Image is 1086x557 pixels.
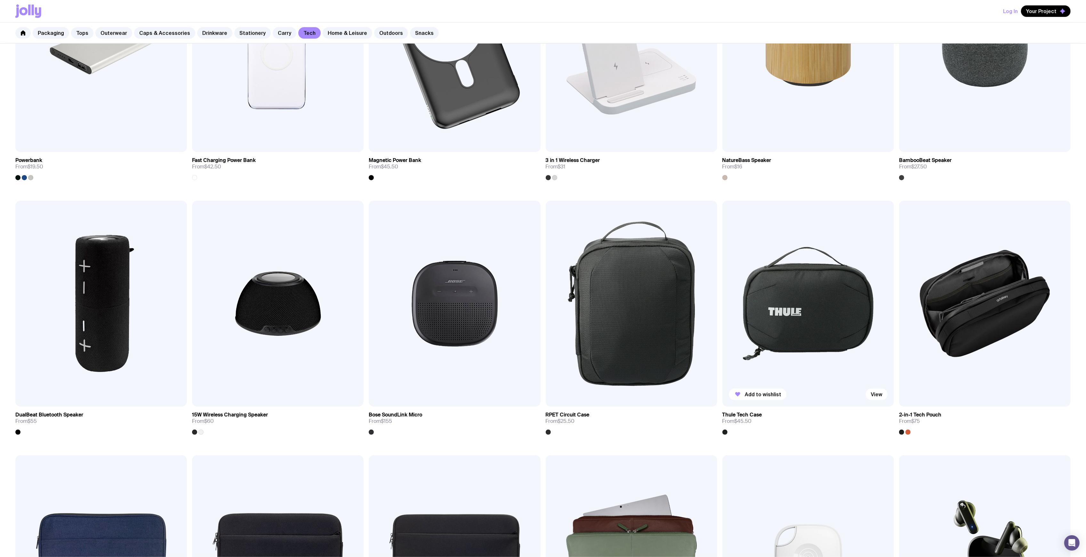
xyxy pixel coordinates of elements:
[381,163,398,170] span: $45.50
[15,157,42,164] h3: Powerbank
[899,418,920,424] span: From
[204,418,214,424] span: $60
[192,418,214,424] span: From
[15,418,37,424] span: From
[95,27,132,39] a: Outerwear
[722,164,743,170] span: From
[134,27,195,39] a: Caps & Accessories
[28,418,37,424] span: $55
[1026,8,1057,14] span: Your Project
[374,27,408,39] a: Outdoors
[722,412,762,418] h3: Thule Tech Case
[735,163,743,170] span: $16
[323,27,372,39] a: Home & Leisure
[410,27,439,39] a: Snacks
[899,157,952,164] h3: BambooBeat Speaker
[546,412,590,418] h3: RPET Circuit Case
[33,27,69,39] a: Packaging
[911,418,920,424] span: $75
[745,391,781,398] span: Add to wishlist
[899,164,927,170] span: From
[71,27,93,39] a: Tops
[722,407,894,435] a: Thule Tech CaseFrom$45.50
[722,157,771,164] h3: NatureBass Speaker
[866,389,888,400] a: View
[369,157,421,164] h3: Magnetic Power Bank
[15,407,187,435] a: DualBeat Bluetooth SpeakerFrom$55
[546,157,600,164] h3: 3 in 1 Wireless Charger
[15,412,83,418] h3: DualBeat Bluetooth Speaker
[28,163,43,170] span: $19.50
[192,157,256,164] h3: Fast Charging Power Bank
[192,407,364,435] a: 15W Wireless Charging SpeakerFrom$60
[15,152,187,180] a: PowerbankFrom$19.50
[192,152,364,180] a: Fast Charging Power BankFrom$42.50
[369,152,540,180] a: Magnetic Power BankFrom$45.50
[558,418,575,424] span: $25.50
[722,418,752,424] span: From
[1021,5,1071,17] button: Your Project
[298,27,321,39] a: Tech
[369,407,540,435] a: Bose SoundLink MicroFrom$155
[546,152,717,180] a: 3 in 1 Wireless ChargerFrom$31
[369,412,422,418] h3: Bose SoundLink Micro
[546,164,566,170] span: From
[558,163,566,170] span: $31
[729,389,786,400] button: Add to wishlist
[192,164,221,170] span: From
[369,418,392,424] span: From
[197,27,232,39] a: Drinkware
[369,164,398,170] span: From
[899,407,1071,435] a: 2-in-1 Tech PouchFrom$75
[546,407,717,435] a: RPET Circuit CaseFrom$25.50
[899,152,1071,180] a: BambooBeat SpeakerFrom$27.50
[1003,5,1018,17] button: Log In
[15,164,43,170] span: From
[381,418,392,424] span: $155
[273,27,296,39] a: Carry
[204,163,221,170] span: $42.50
[722,152,894,180] a: NatureBass SpeakerFrom$16
[899,412,941,418] h3: 2-in-1 Tech Pouch
[546,418,575,424] span: From
[234,27,271,39] a: Stationery
[1064,535,1080,551] div: Open Intercom Messenger
[911,163,927,170] span: $27.50
[192,412,268,418] h3: 15W Wireless Charging Speaker
[735,418,752,424] span: $45.50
